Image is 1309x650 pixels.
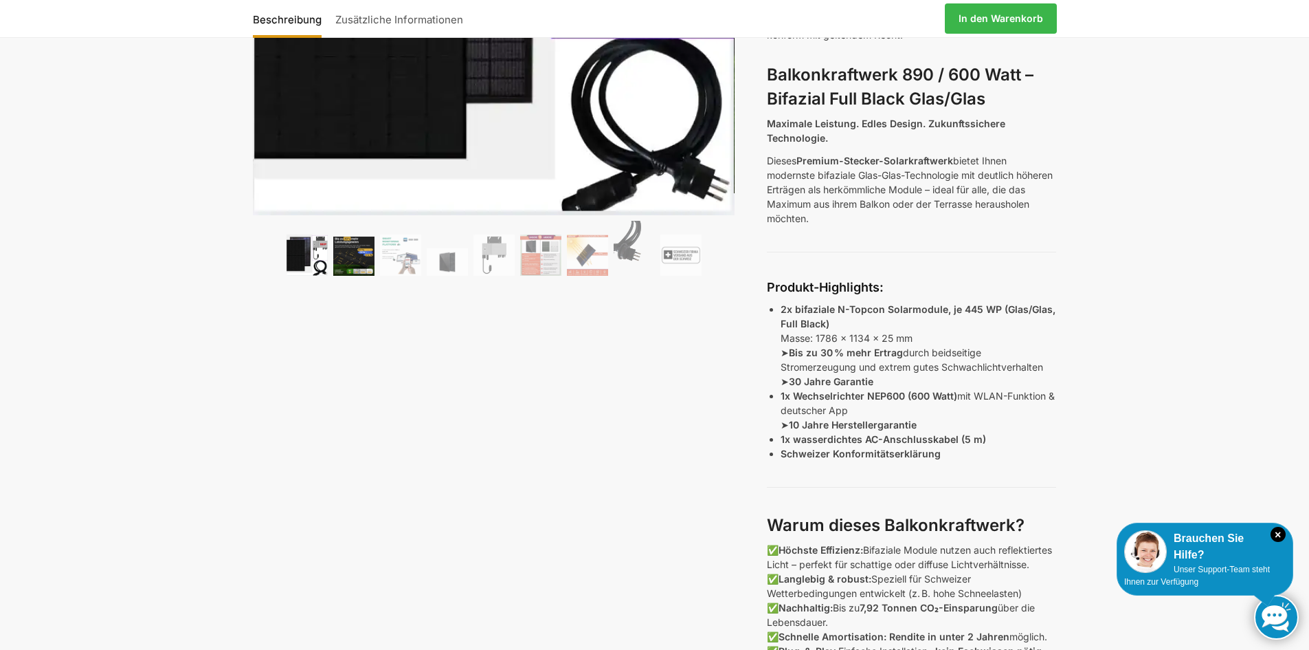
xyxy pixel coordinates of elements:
[328,2,470,35] a: Zusätzliche Informationen
[767,153,1056,226] p: Dieses bietet Ihnen modernste bifaziale Glas-Glas-Technologie mit deutlich höheren Erträgen als h...
[767,118,1005,144] strong: Maximale Leistung. Edles Design. Zukunftssichere Technologie.
[779,602,833,614] strong: Nachhaltig:
[796,155,953,166] strong: Premium-Stecker-Solarkraftwerk
[781,303,1055,329] strong: 2x bifaziale N-Topcon Solarmodule, je 445 WP (Glas/Glas, Full Black)
[767,280,884,294] strong: Produkt-Highlights:
[781,433,986,445] strong: 1x wasserdichtes AC-Anschlusskabel (5 m)
[767,515,1025,535] strong: Warum dieses Balkonkraftwerk?
[945,3,1057,34] a: In den Warenkorb
[427,248,468,276] img: Maysun
[660,235,702,276] img: Balkonkraftwerk 890/600 Watt bificial Glas/Glas – Bild 9
[253,2,328,35] a: Beschreibung
[614,221,655,276] img: Anschlusskabel-3meter_schweizer-stecker
[567,235,608,276] img: Bificial 30 % mehr Leistung
[860,602,998,614] strong: 7,92 Tonnen CO₂-Einsparung
[781,389,1056,432] p: mit WLAN-Funktion & deutscher App ➤
[520,235,561,276] img: Bificial im Vergleich zu billig Modulen
[789,347,903,358] strong: Bis zu 30 % mehr Ertrag
[380,235,421,276] img: Balkonkraftwerk 890/600 Watt bificial Glas/Glas – Bild 3
[1124,565,1270,587] span: Unser Support-Team steht Ihnen zur Verfügung
[781,302,1056,389] p: Masse: 1786 x 1134 x 25 mm ➤ durch beidseitige Stromerzeugung und extrem gutes Schwachlichtverhal...
[781,390,957,402] strong: 1x Wechselrichter NEP600 (600 Watt)
[789,419,917,431] strong: 10 Jahre Herstellergarantie
[473,235,515,276] img: Balkonkraftwerk 890/600 Watt bificial Glas/Glas – Bild 5
[779,573,871,585] strong: Langlebig & robust:
[333,237,374,276] img: Balkonkraftwerk 890/600 Watt bificial Glas/Glas – Bild 2
[781,448,941,459] strong: Schweizer Konformitätserklärung
[779,544,863,556] strong: Höchste Effizienz:
[287,235,328,276] img: Bificiales Hochleistungsmodul
[1271,527,1286,542] i: Schließen
[767,65,1033,109] strong: Balkonkraftwerk 890 / 600 Watt – Bifazial Full Black Glas/Glas
[1124,530,1167,573] img: Customer service
[767,14,1021,41] span: – 100 % konform mit geltendem Recht.
[779,631,886,642] strong: Schnelle Amortisation:
[789,376,873,387] strong: 30 Jahre Garantie
[889,631,1009,642] strong: Rendite in unter 2 Jahren
[1124,530,1286,563] div: Brauchen Sie Hilfe?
